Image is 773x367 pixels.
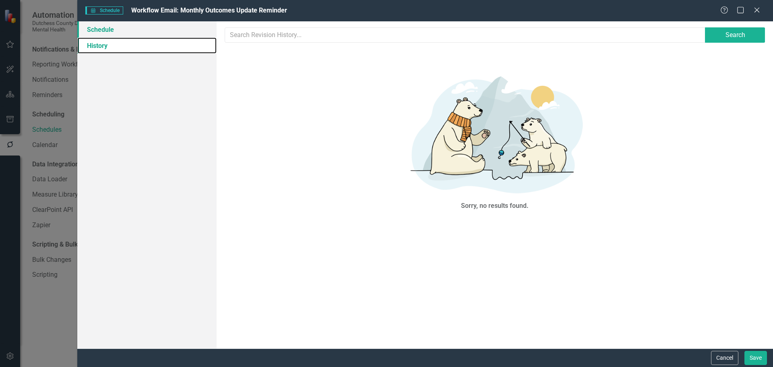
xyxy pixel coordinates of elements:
[77,37,217,54] a: History
[225,27,706,43] input: Search Revision History...
[374,67,616,199] img: No results found
[705,27,765,43] button: Search
[744,351,767,365] button: Save
[131,6,287,14] span: Workflow Email: Monthly Outcomes Update Reminder
[77,21,217,37] a: Schedule
[461,201,529,211] div: Sorry, no results found.
[711,351,738,365] button: Cancel
[85,6,123,15] span: Schedule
